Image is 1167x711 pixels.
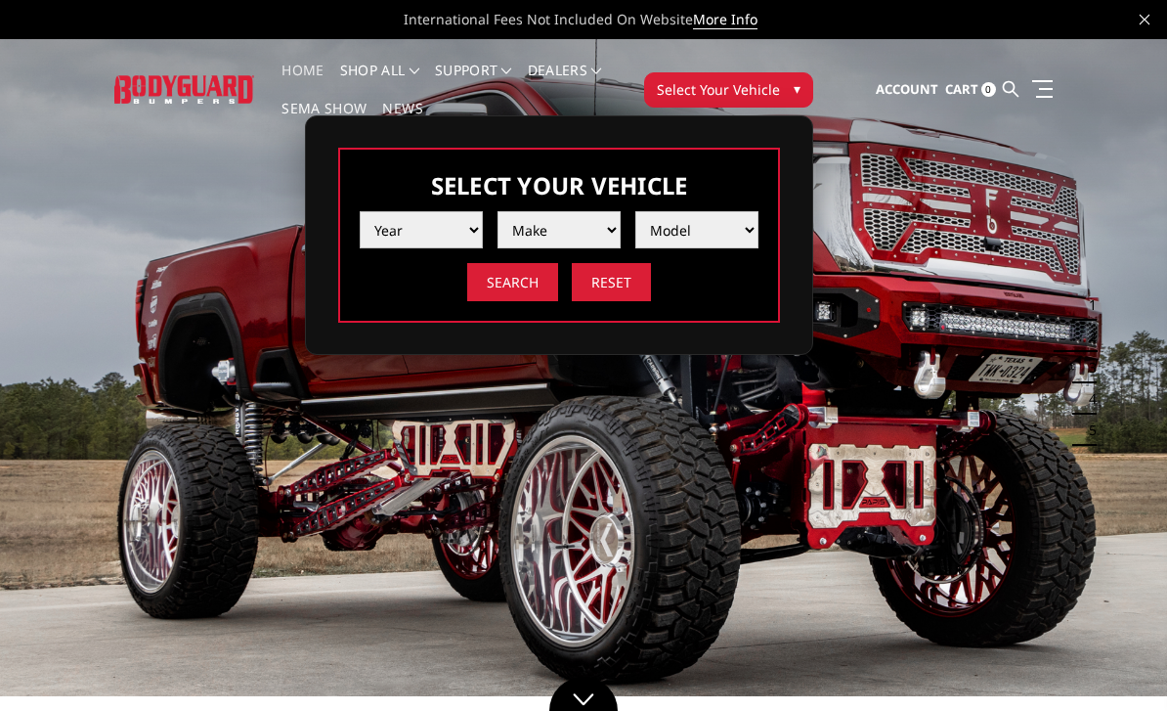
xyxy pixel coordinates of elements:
iframe: Chat Widget [1069,617,1167,711]
button: 1 of 5 [1077,289,1097,321]
span: Account [876,80,938,98]
span: 0 [981,82,996,97]
select: Please select the value from list. [497,211,621,248]
button: 5 of 5 [1077,415,1097,446]
a: Dealers [528,64,602,102]
button: Select Your Vehicle [644,72,813,108]
input: Reset [572,263,651,301]
span: Select Your Vehicle [657,79,780,100]
h3: Select Your Vehicle [360,169,758,201]
a: shop all [340,64,419,102]
a: Cart 0 [945,64,996,116]
span: ▾ [794,78,800,99]
a: Click to Down [549,677,618,711]
img: BODYGUARD BUMPERS [114,75,254,103]
input: Search [467,263,558,301]
a: Support [435,64,512,102]
button: 4 of 5 [1077,383,1097,415]
a: SEMA Show [281,102,367,140]
select: Please select the value from list. [360,211,483,248]
button: 3 of 5 [1077,352,1097,383]
a: News [382,102,422,140]
button: 2 of 5 [1077,321,1097,352]
a: Home [281,64,324,102]
a: Account [876,64,938,116]
a: More Info [693,10,757,29]
span: Cart [945,80,978,98]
